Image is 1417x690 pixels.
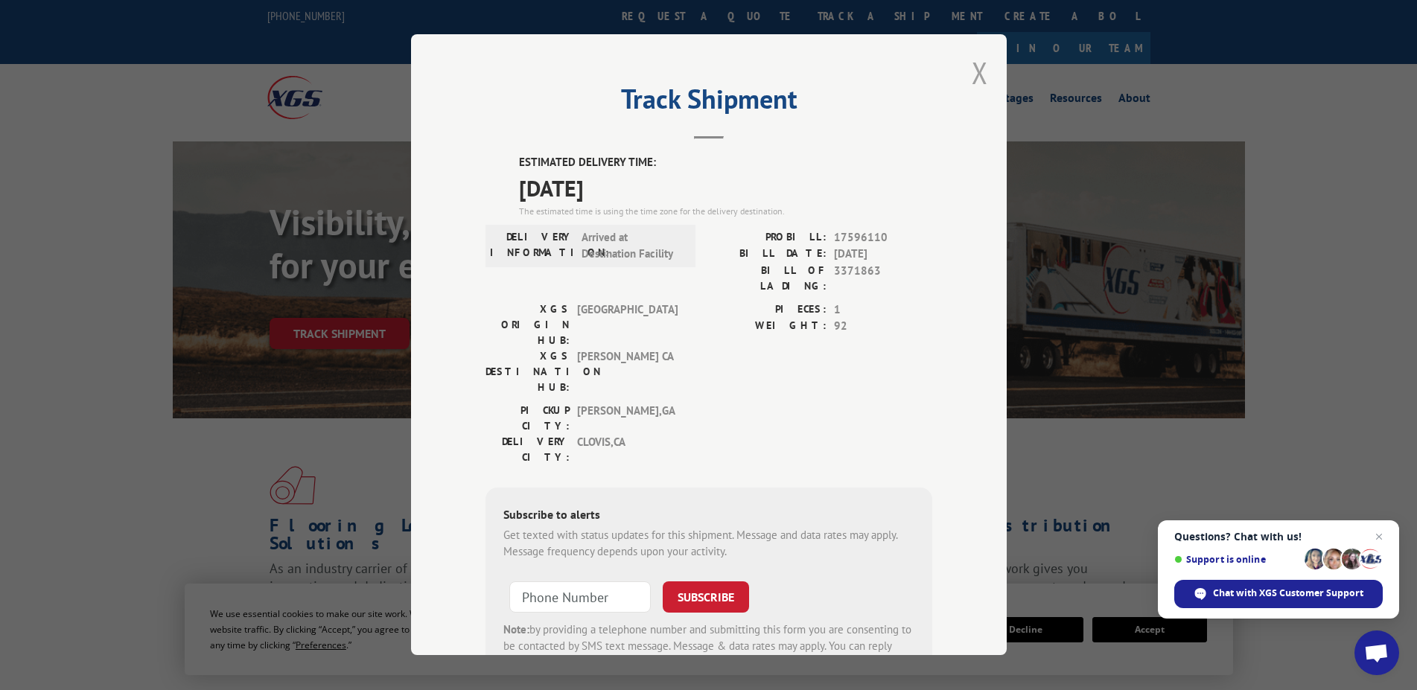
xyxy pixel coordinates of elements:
label: ESTIMATED DELIVERY TIME: [519,154,932,171]
label: XGS DESTINATION HUB: [485,348,570,395]
span: CLOVIS , CA [577,434,678,465]
h2: Track Shipment [485,89,932,117]
label: WEIGHT: [709,318,827,335]
button: Close modal [972,53,988,92]
span: 3371863 [834,263,932,294]
div: The estimated time is using the time zone for the delivery destination. [519,205,932,218]
span: Questions? Chat with us! [1174,531,1383,543]
div: Subscribe to alerts [503,505,914,527]
div: Chat with XGS Customer Support [1174,580,1383,608]
button: SUBSCRIBE [663,581,749,613]
span: 1 [834,301,932,319]
label: PROBILL: [709,229,827,246]
span: [PERSON_NAME] , GA [577,403,678,434]
label: DELIVERY INFORMATION: [490,229,574,263]
span: Arrived at Destination Facility [582,229,682,263]
div: Open chat [1354,630,1399,675]
span: [GEOGRAPHIC_DATA] [577,301,678,348]
label: PIECES: [709,301,827,319]
label: PICKUP CITY: [485,403,570,434]
div: by providing a telephone number and submitting this form you are consenting to be contacted by SM... [503,622,914,672]
span: [DATE] [834,246,932,263]
span: [PERSON_NAME] CA [577,348,678,395]
span: 92 [834,318,932,335]
span: Chat with XGS Customer Support [1213,587,1363,600]
label: XGS ORIGIN HUB: [485,301,570,348]
label: DELIVERY CITY: [485,434,570,465]
strong: Note: [503,622,529,636]
div: Get texted with status updates for this shipment. Message and data rates may apply. Message frequ... [503,527,914,560]
span: 17596110 [834,229,932,246]
span: Close chat [1370,528,1388,546]
label: BILL OF LADING: [709,263,827,294]
span: Support is online [1174,554,1299,565]
label: BILL DATE: [709,246,827,263]
input: Phone Number [509,581,651,613]
span: [DATE] [519,171,932,205]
